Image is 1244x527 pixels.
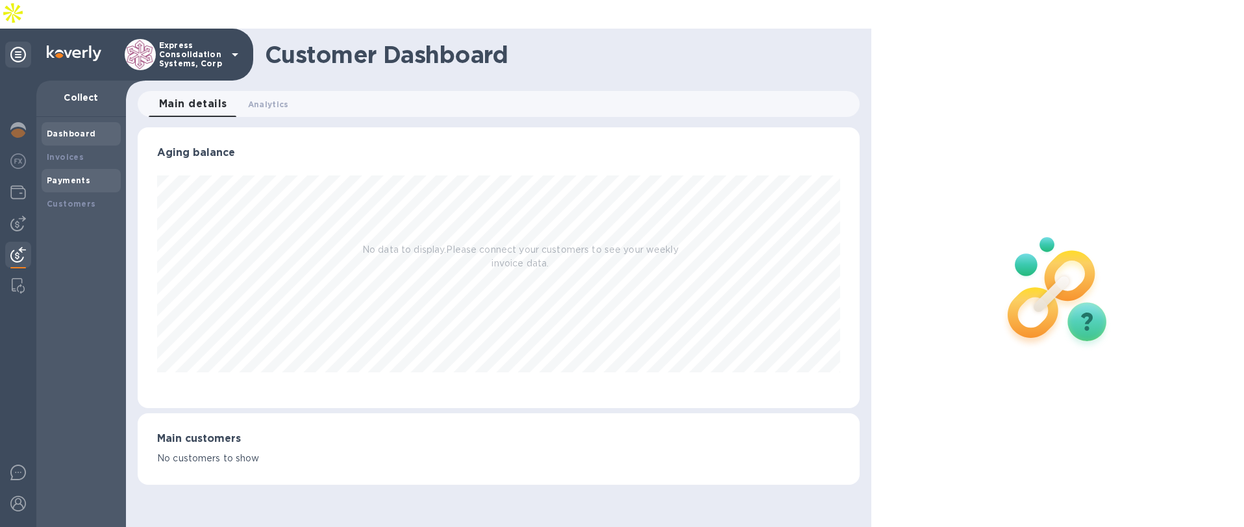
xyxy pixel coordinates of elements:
[157,147,840,159] h3: Aging balance
[47,175,90,185] b: Payments
[248,97,289,111] span: Analytics
[47,199,96,209] b: Customers
[159,41,224,68] p: Express Consolidation Systems, Corp
[47,152,84,162] b: Invoices
[47,91,116,104] p: Collect
[265,41,851,68] h1: Customer Dashboard
[47,45,101,61] img: Logo
[10,185,26,200] img: Wallets
[5,42,31,68] div: Unpin categories
[157,433,840,445] h3: Main customers
[47,129,96,138] b: Dashboard
[157,452,840,465] p: No customers to show
[159,95,227,113] span: Main details
[10,153,26,169] img: Foreign exchange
